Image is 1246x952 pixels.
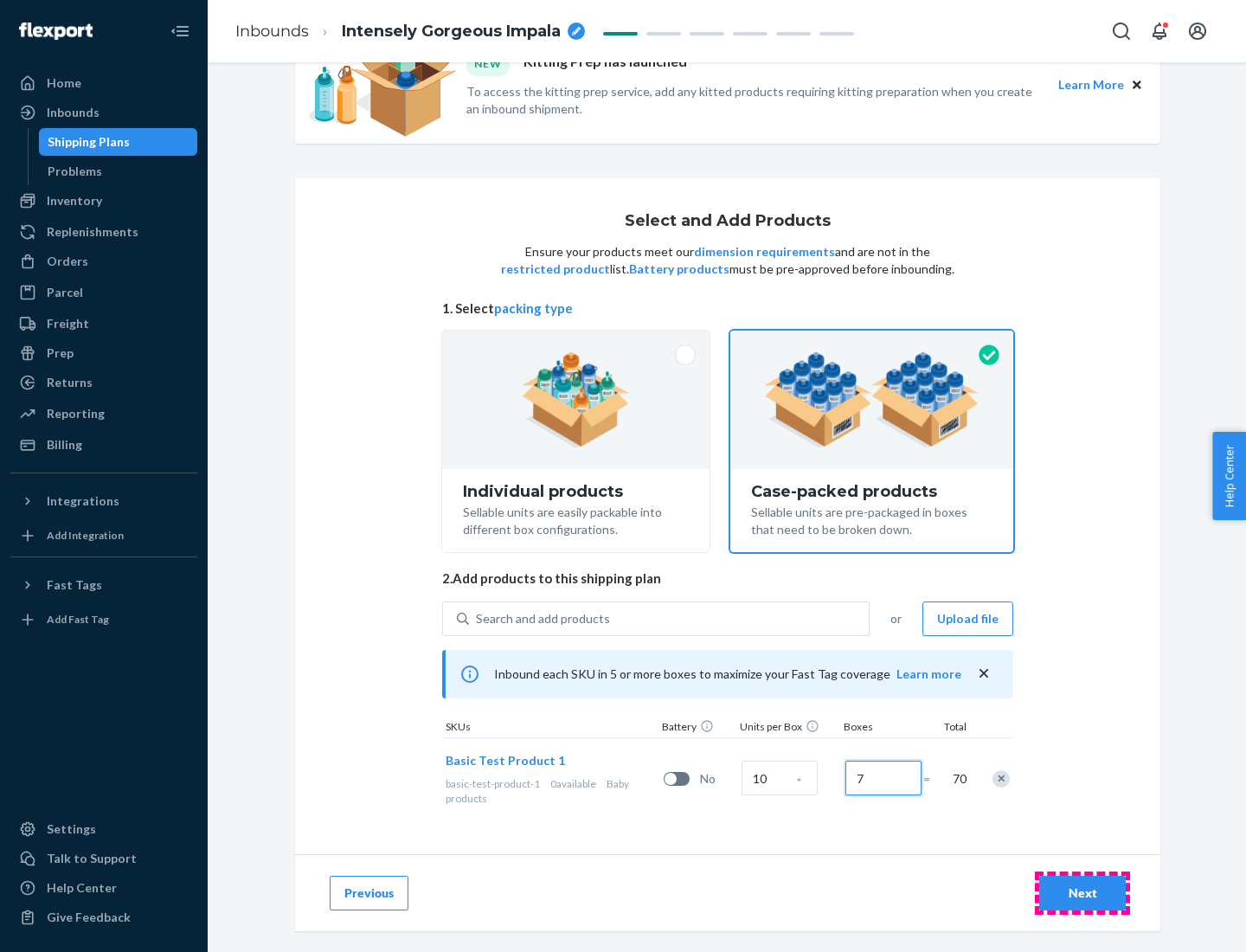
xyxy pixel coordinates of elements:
[39,128,198,156] a: Shipping Plans
[47,374,93,391] div: Returns
[845,761,922,795] input: Number of boxes
[47,253,88,270] div: Orders
[522,352,630,447] img: individual-pack.facf35554cb0f1810c75b2bd6df2d64e.png
[751,500,992,538] div: Sellable units are pre-packaged in boxes that need to be broken down.
[764,352,979,447] img: case-pack.59cecea509d18c883b923b81aeac6d0b.png
[466,83,1043,118] p: To access the kitting prep service, add any kitted products requiring kitting preparation when yo...
[47,223,138,241] div: Replenishments
[736,719,840,737] div: Units per Box
[751,483,992,500] div: Case-packed products
[949,770,967,788] span: 70
[476,610,610,627] div: Search and add products
[840,719,927,737] div: Boxes
[10,874,197,902] a: Help Center
[10,310,197,338] a: Freight
[342,21,561,43] span: Intensely Gorgeous Impala
[1212,432,1246,520] button: Help Center
[1127,75,1146,94] button: Close
[446,777,540,790] span: basic-test-product-1
[47,315,89,332] div: Freight
[10,339,197,367] a: Prep
[446,753,565,768] span: Basic Test Product 1
[10,400,197,428] a: Reporting
[39,158,198,185] a: Problems
[10,522,197,550] a: Add Integration
[442,650,1013,698] div: Inbound each SKU in 5 or more boxes to maximize your Fast Tag coverage
[10,606,197,634] a: Add Fast Tag
[992,770,1010,788] div: Remove Item
[235,22,309,41] a: Inbounds
[499,243,956,278] p: Ensure your products meet our and are not in the list. must be pre-approved before inbounding.
[494,299,573,318] button: packing type
[1054,884,1111,902] div: Next
[47,344,74,362] div: Prep
[922,601,1013,636] button: Upload file
[446,776,657,806] div: Baby products
[658,719,736,737] div: Battery
[1104,14,1139,48] button: Open Search Box
[330,876,408,910] button: Previous
[10,369,197,396] a: Returns
[501,261,610,278] button: restricted product
[10,487,197,515] button: Integrations
[47,284,83,301] div: Parcel
[47,879,117,897] div: Help Center
[10,571,197,599] button: Fast Tags
[1180,14,1215,48] button: Open account menu
[47,74,81,92] div: Home
[927,719,970,737] div: Total
[47,576,102,594] div: Fast Tags
[10,431,197,459] a: Billing
[47,192,102,209] div: Inventory
[47,820,96,838] div: Settings
[923,770,941,788] span: =
[47,436,82,453] div: Billing
[629,261,729,278] button: Battery products
[1142,14,1177,48] button: Open notifications
[47,528,124,543] div: Add Integration
[222,6,599,57] ol: breadcrumbs
[47,405,105,422] div: Reporting
[550,777,596,790] span: 0 available
[47,612,109,627] div: Add Fast Tag
[742,761,818,795] input: Case Quantity
[523,52,687,75] p: Kitting Prep has launched
[466,52,510,75] div: NEW
[47,909,131,926] div: Give Feedback
[10,815,197,843] a: Settings
[700,770,735,788] span: No
[48,163,102,180] div: Problems
[463,483,689,500] div: Individual products
[1058,75,1124,94] button: Learn More
[625,213,831,230] h1: Select and Add Products
[442,569,1013,588] span: 2. Add products to this shipping plan
[10,904,197,931] button: Give Feedback
[10,99,197,126] a: Inbounds
[19,23,93,40] img: Flexport logo
[890,610,902,627] span: or
[442,299,1013,318] span: 1. Select
[48,133,130,151] div: Shipping Plans
[47,492,119,510] div: Integrations
[10,218,197,246] a: Replenishments
[463,500,689,538] div: Sellable units are easily packable into different box configurations.
[1039,876,1126,910] button: Next
[163,14,197,48] button: Close Navigation
[975,665,992,683] button: close
[446,752,565,769] button: Basic Test Product 1
[10,187,197,215] a: Inventory
[10,248,197,275] a: Orders
[10,845,197,872] a: Talk to Support
[10,279,197,306] a: Parcel
[442,719,658,737] div: SKUs
[10,69,197,97] a: Home
[896,666,961,683] button: Learn more
[694,243,835,261] button: dimension requirements
[47,850,137,867] div: Talk to Support
[47,104,100,121] div: Inbounds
